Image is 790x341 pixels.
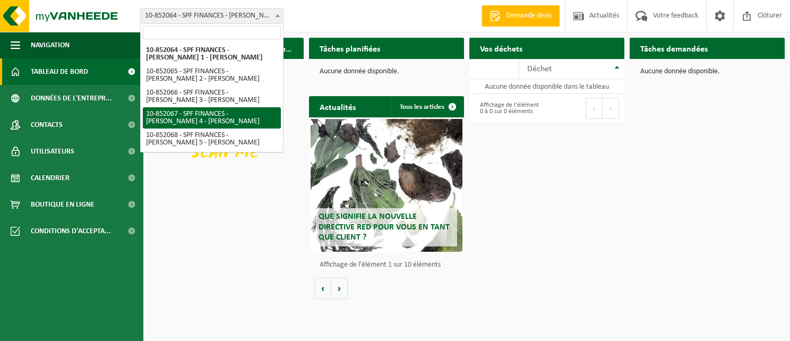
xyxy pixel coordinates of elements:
[31,32,70,58] span: Navigation
[143,44,281,65] li: 10-852064 - SPF FINANCES - [PERSON_NAME] 1 - [PERSON_NAME]
[31,112,63,138] span: Contacts
[314,278,331,299] button: Vorige
[143,129,281,150] li: 10-852068 - SPF FINANCES - [PERSON_NAME] 5 - [PERSON_NAME]
[319,212,450,241] span: Que signifie la nouvelle directive RED pour vous en tant que client ?
[143,86,281,107] li: 10-852066 - SPF FINANCES - [PERSON_NAME] 3 - [PERSON_NAME]
[469,38,533,58] h2: Vos déchets
[469,79,624,94] td: Aucune donnée disponible dans le tableau
[482,5,560,27] a: Demande devis
[311,119,462,252] a: Que signifie la nouvelle directive RED pour vous en tant que client ?
[31,165,70,191] span: Calendrier
[503,11,554,21] span: Demande devis
[320,261,459,269] p: Affichage de l'élément 1 sur 10 éléments
[143,107,281,129] li: 10-852067 - SPF FINANCES - [PERSON_NAME] 4 - [PERSON_NAME]
[309,96,366,117] h2: Actualités
[475,97,542,120] div: Affichage de l'élément 0 à 0 sur 0 éléments
[603,98,619,119] button: Next
[31,218,111,244] span: Conditions d'accepta...
[630,38,718,58] h2: Tâches demandées
[31,58,88,85] span: Tableau de bord
[143,65,281,86] li: 10-852065 - SPF FINANCES - [PERSON_NAME] 2 - [PERSON_NAME]
[640,68,774,75] p: Aucune donnée disponible.
[331,278,348,299] button: Volgende
[31,191,95,218] span: Boutique en ligne
[391,96,463,117] a: Tous les articles
[586,98,603,119] button: Previous
[320,68,453,75] p: Aucune donnée disponible.
[31,85,112,112] span: Données de l'entrepr...
[309,38,391,58] h2: Tâches planifiées
[31,138,74,165] span: Utilisateurs
[140,8,284,24] span: 10-852064 - SPF FINANCES - HUY 1 - HUY
[141,8,283,23] span: 10-852064 - SPF FINANCES - HUY 1 - HUY
[527,65,552,73] span: Déchet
